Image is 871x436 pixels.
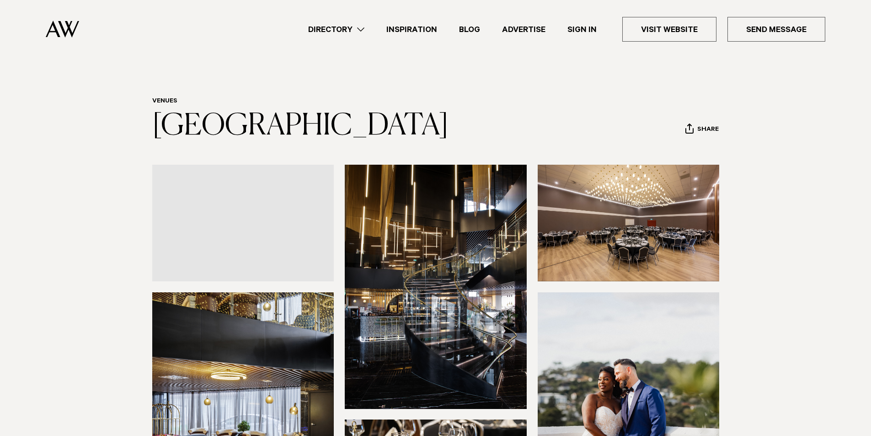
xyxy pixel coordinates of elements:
[297,23,375,36] a: Directory
[46,21,79,38] img: Auckland Weddings Logo
[491,23,556,36] a: Advertise
[448,23,491,36] a: Blog
[697,126,719,135] span: Share
[685,123,719,137] button: Share
[375,23,448,36] a: Inspiration
[622,17,716,42] a: Visit Website
[152,112,449,141] a: [GEOGRAPHIC_DATA]
[556,23,608,36] a: Sign In
[727,17,825,42] a: Send Message
[152,98,177,105] a: Venues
